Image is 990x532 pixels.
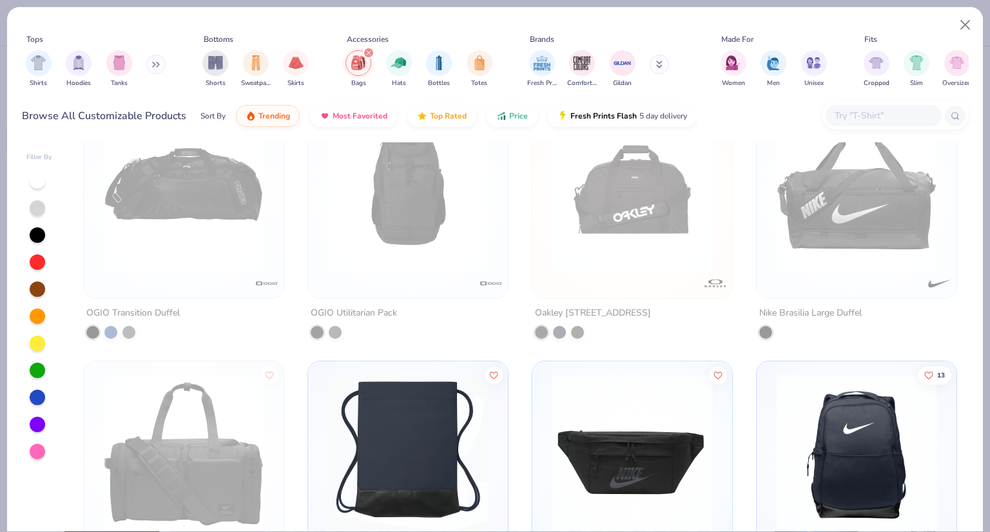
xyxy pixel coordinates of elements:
[721,50,746,88] div: filter for Women
[289,55,304,70] img: Skirts Image
[558,111,568,121] img: flash.gif
[719,111,893,272] img: 18d2c6ad-a2ce-4400-a819-e27aab30fbe2
[30,79,47,88] span: Shirts
[66,50,92,88] button: filter button
[249,55,263,70] img: Sweatpants Image
[709,366,727,385] button: Like
[97,111,271,272] img: 2a1499df-eb58-4606-b7cc-c52ffe0ce15a
[613,79,632,88] span: Gildan
[487,105,538,127] button: Price
[428,79,450,88] span: Bottles
[801,50,827,88] div: filter for Unisex
[208,55,223,70] img: Shorts Image
[407,105,476,127] button: Top Rated
[111,79,128,88] span: Tanks
[351,55,365,70] img: Bags Image
[66,79,91,88] span: Hoodies
[283,50,309,88] div: filter for Skirts
[509,111,528,121] span: Price
[86,305,180,321] div: OGIO Transition Duffel
[761,50,786,88] button: filter button
[535,305,651,321] div: Oakley [STREET_ADDRESS]
[386,50,412,88] div: filter for Hats
[909,55,924,70] img: Slim Image
[570,111,637,121] span: Fresh Prints Flash
[204,33,233,45] div: Bottoms
[241,50,271,88] div: filter for Sweatpants
[567,50,597,88] button: filter button
[833,108,933,123] input: Try "T-Shirt"
[864,33,877,45] div: Fits
[937,372,945,379] span: 13
[869,55,884,70] img: Cropped Image
[572,53,592,73] img: Comfort Colors Image
[202,50,228,88] div: filter for Shorts
[478,270,504,296] img: OGIO logo
[258,111,290,121] span: Trending
[864,50,889,88] button: filter button
[345,50,371,88] div: filter for Bags
[206,79,226,88] span: Shorts
[106,50,132,88] button: filter button
[386,50,412,88] button: filter button
[926,270,952,296] img: Nike logo
[942,50,971,88] div: filter for Oversized
[426,50,452,88] div: filter for Bottles
[236,105,300,127] button: Trending
[864,79,889,88] span: Cropped
[864,50,889,88] div: filter for Cropped
[467,50,492,88] button: filter button
[942,79,971,88] span: Oversized
[721,33,753,45] div: Made For
[241,50,271,88] button: filter button
[770,111,944,272] img: 665d7f05-ffc2-4d4e-9f80-3b1931f8513d
[333,111,387,121] span: Most Favorited
[345,50,371,88] button: filter button
[759,305,862,321] div: Nike Brasilia Large Duffel
[106,50,132,88] div: filter for Tanks
[766,55,781,70] img: Men Image
[283,50,309,88] button: filter button
[910,79,923,88] span: Slim
[942,50,971,88] button: filter button
[548,105,697,127] button: Fresh Prints Flash5 day delivery
[112,55,126,70] img: Tanks Image
[949,55,964,70] img: Oversized Image
[801,50,827,88] button: filter button
[610,50,636,88] button: filter button
[485,366,503,385] button: Like
[610,50,636,88] div: filter for Gildan
[72,55,86,70] img: Hoodies Image
[527,79,557,88] span: Fresh Prints
[347,33,389,45] div: Accessories
[703,270,728,296] img: Oakley logo
[726,55,741,70] img: Women Image
[31,55,46,70] img: Shirts Image
[426,50,452,88] button: filter button
[241,79,271,88] span: Sweatpants
[26,153,52,162] div: Filter By
[351,79,366,88] span: Bags
[904,50,929,88] button: filter button
[391,55,406,70] img: Hats Image
[320,111,330,121] img: most_fav.gif
[918,366,951,385] button: Like
[202,50,228,88] button: filter button
[806,55,821,70] img: Unisex Image
[722,79,745,88] span: Women
[545,111,719,272] img: 1588e48d-3c93-444d-97e1-e9ba63bffb62
[471,79,487,88] span: Totes
[287,79,304,88] span: Skirts
[567,50,597,88] div: filter for Comfort Colors
[310,105,397,127] button: Most Favorited
[22,108,186,124] div: Browse All Customizable Products
[472,55,487,70] img: Totes Image
[527,50,557,88] button: filter button
[432,55,446,70] img: Bottles Image
[311,305,397,321] div: OGIO Utilitarian Pack
[26,33,43,45] div: Tops
[26,50,52,88] button: filter button
[613,53,632,73] img: Gildan Image
[761,50,786,88] div: filter for Men
[66,50,92,88] div: filter for Hoodies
